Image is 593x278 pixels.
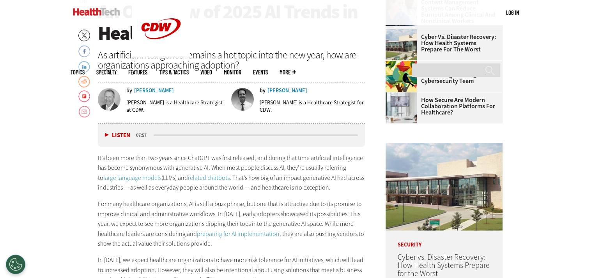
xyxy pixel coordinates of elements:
a: Q&A: Novant Health Reflects on Building a Strong Cybersecurity Team [386,65,498,84]
a: CDW [132,51,190,60]
img: abstract illustration of a tree [386,61,417,92]
a: related chatbots [188,174,230,182]
div: Cookies Settings [6,255,25,274]
div: media player [98,123,365,147]
button: Open Preferences [6,255,25,274]
p: It’s been more than two years since ChatGPT was first released, and during that time artificial i... [98,153,365,193]
p: Security [386,230,503,248]
img: University of Vermont Medical Center’s main campus [386,143,503,230]
span: by [260,88,266,93]
a: Tips & Tactics [159,69,189,75]
a: care team speaks with physician over conference call [386,92,421,99]
span: Specialty [96,69,117,75]
a: MonITor [224,69,241,75]
span: Topics [71,69,85,75]
a: Events [253,69,268,75]
a: Video [200,69,212,75]
a: large language models [103,174,161,182]
span: by [126,88,132,93]
img: Home [73,8,120,16]
a: preparing for AI implementation [197,230,280,238]
div: User menu [506,9,519,17]
p: [PERSON_NAME] is a Healthcare Strategist at CDW. [126,99,226,114]
a: [PERSON_NAME] [134,88,174,93]
div: duration [135,132,152,139]
a: abstract illustration of a tree [386,61,421,67]
img: Lee Pierce [231,88,254,111]
img: care team speaks with physician over conference call [386,92,417,123]
a: Features [128,69,147,75]
a: [PERSON_NAME] [267,88,307,93]
span: More [280,69,296,75]
a: How Secure Are Modern Collaboration Platforms for Healthcare? [386,97,498,116]
img: Benjamin Sokolow [98,88,120,111]
button: Listen [105,132,130,138]
a: Log in [506,9,519,16]
p: [PERSON_NAME] is a Healthcare Strategist for CDW. [260,99,365,114]
p: For many healthcare organizations, AI is still a buzz phrase, but one that is attractive due to i... [98,199,365,249]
